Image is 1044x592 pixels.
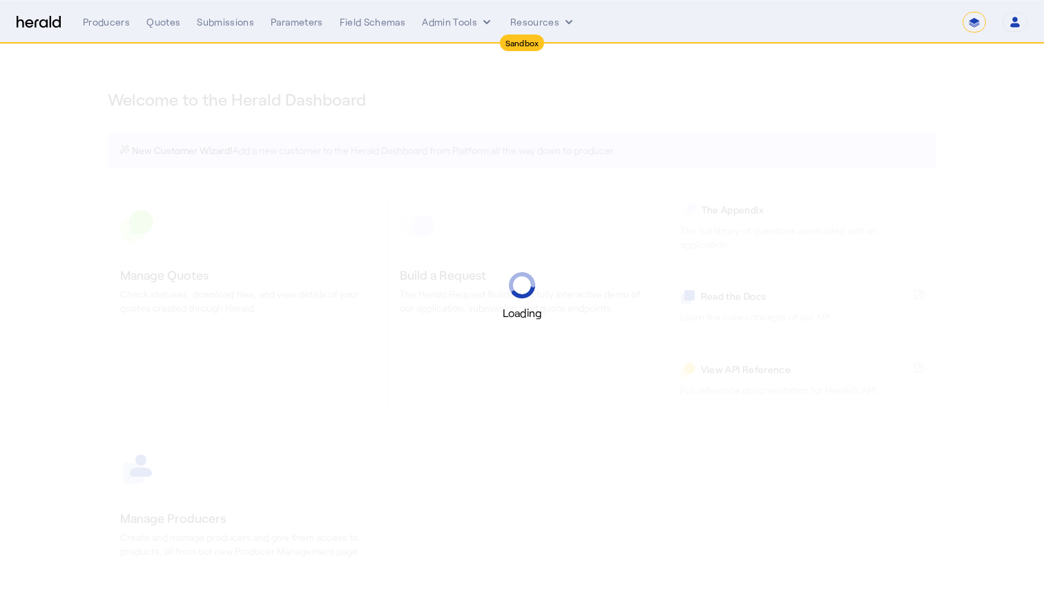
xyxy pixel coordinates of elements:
div: Sandbox [500,35,545,51]
button: internal dropdown menu [422,15,494,29]
div: Producers [83,15,130,29]
div: Parameters [271,15,323,29]
div: Submissions [197,15,254,29]
img: Herald Logo [17,16,61,29]
div: Quotes [146,15,180,29]
div: Field Schemas [340,15,406,29]
button: Resources dropdown menu [510,15,576,29]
